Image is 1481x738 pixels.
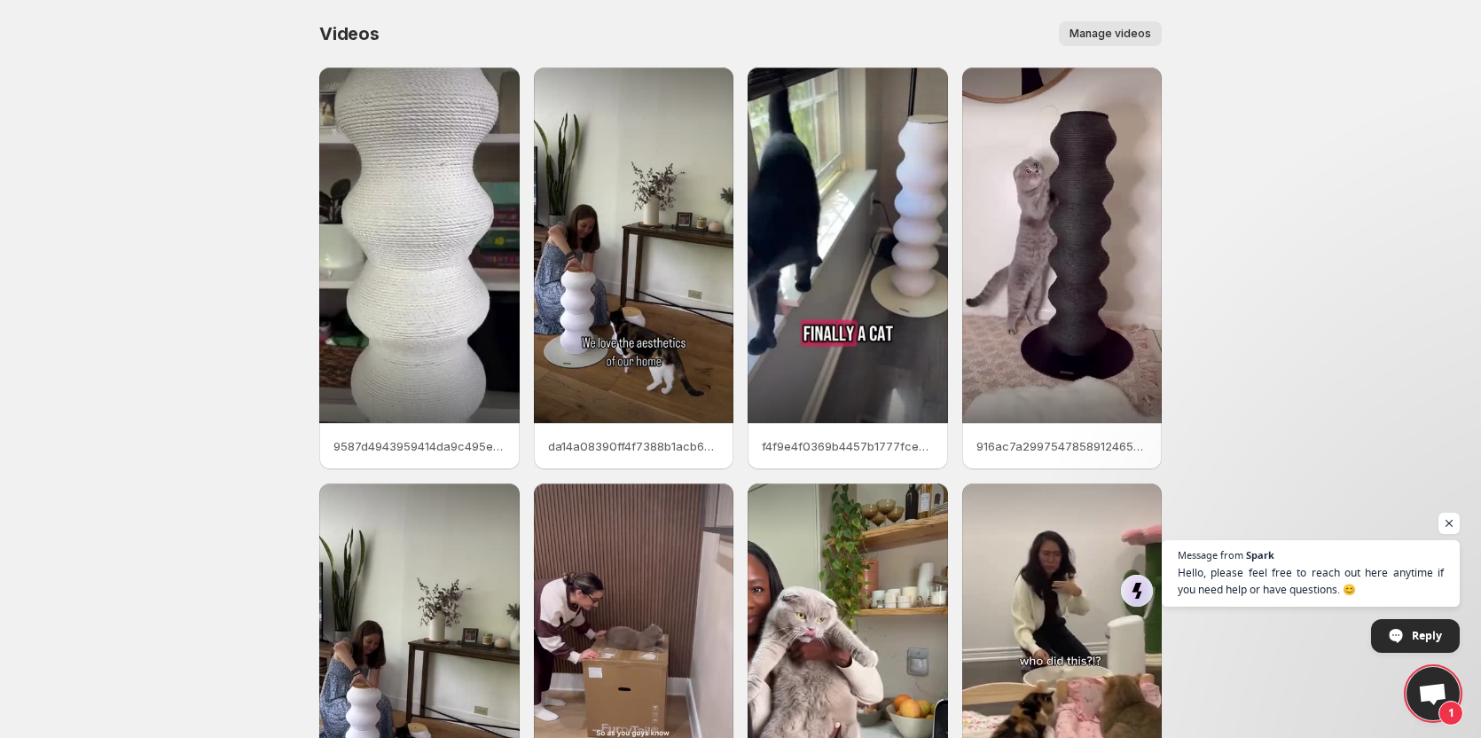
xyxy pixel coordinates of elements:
span: Manage videos [1070,27,1151,41]
span: Reply [1412,620,1442,651]
button: Manage videos [1059,21,1162,46]
span: Message from [1178,550,1243,560]
div: Open chat [1407,667,1460,720]
p: 916ac7a2997547858912465b30eaa967 [976,437,1148,455]
p: 9587d4943959414da9c495e472233985 [333,437,505,455]
span: Videos [319,23,380,44]
span: 1 [1438,701,1463,726]
span: Hello, please feel free to reach out here anytime if you need help or have questions. 😊 [1178,564,1444,598]
p: f4f9e4f0369b4457b1777fcea25a05aa [762,437,934,455]
p: da14a08390ff4f7388b1acb6d20ccc52 1 [548,437,720,455]
span: Spark [1246,550,1274,560]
